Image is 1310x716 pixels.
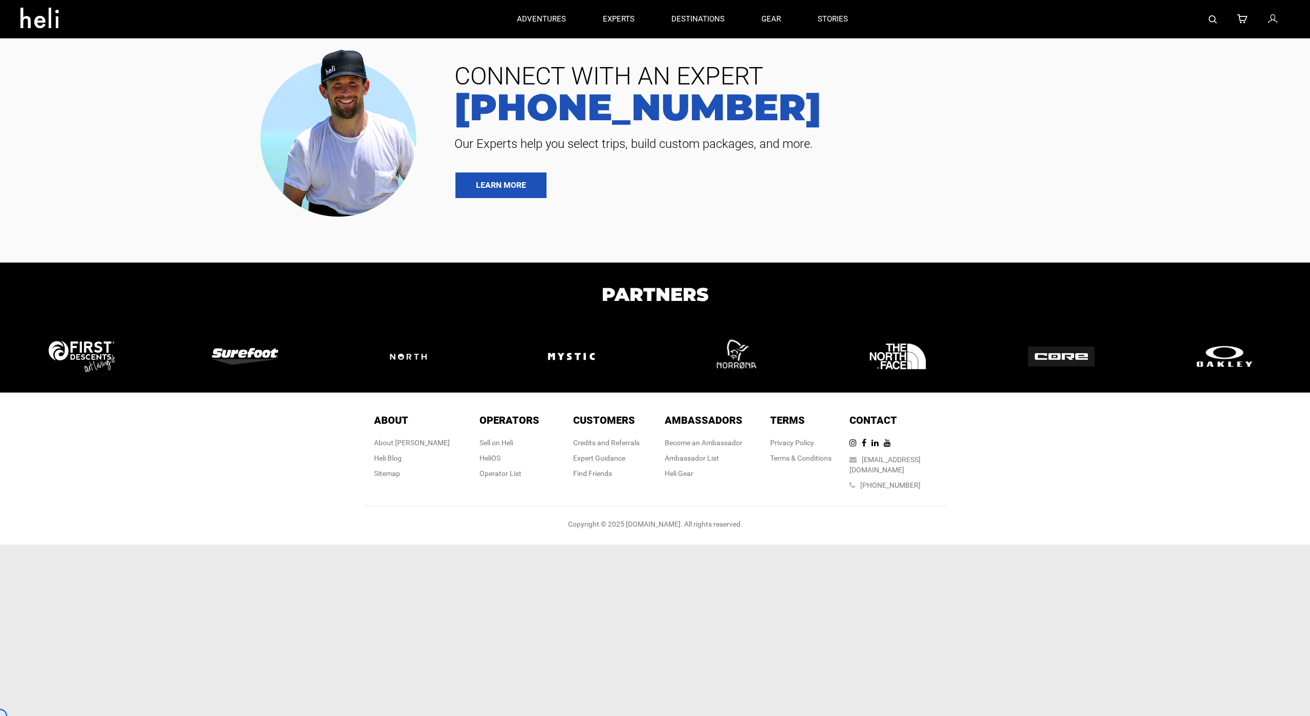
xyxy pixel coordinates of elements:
[479,414,539,426] span: Operators
[374,468,450,479] div: Sitemap
[665,414,743,426] span: Ambassadors
[1028,346,1095,367] img: logo
[573,414,635,426] span: Customers
[517,14,566,25] p: adventures
[770,454,832,462] a: Terms & Conditions
[539,324,603,388] img: logo
[671,14,725,25] p: destinations
[374,414,408,426] span: About
[665,439,743,447] a: Become an Ambassador
[1209,15,1217,24] img: search-bar-icon.svg
[849,455,921,474] a: [EMAIL_ADDRESS][DOMAIN_NAME]
[665,453,743,463] div: Ambassador List
[703,324,767,388] img: logo
[573,468,640,479] div: Find Friends
[479,468,539,479] div: Operator List
[479,438,539,448] div: Sell on Heli
[665,469,693,478] a: Heli Gear
[374,438,450,448] div: About [PERSON_NAME]
[1191,343,1258,370] img: logo
[479,454,500,462] a: HeliOS
[252,41,431,222] img: contact our team
[447,64,1295,89] span: CONNECT WITH AN EXPERT
[573,439,640,447] a: Credits and Referrals
[374,454,402,462] a: Heli Blog
[770,439,814,447] a: Privacy Policy
[49,341,115,372] img: logo
[212,348,278,364] img: logo
[770,414,805,426] span: Terms
[603,14,635,25] p: experts
[447,136,1295,152] span: Our Experts help you select trips, build custom packages, and more.
[363,519,947,529] div: Copyright © 2025 [DOMAIN_NAME]. All rights reserved.
[866,324,930,388] img: logo
[455,172,547,198] a: LEARN MORE
[447,89,1295,125] a: [PHONE_NUMBER]
[849,414,897,426] span: Contact
[860,481,921,489] a: [PHONE_NUMBER]
[375,339,442,374] img: logo
[573,454,625,462] a: Expert Guidance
